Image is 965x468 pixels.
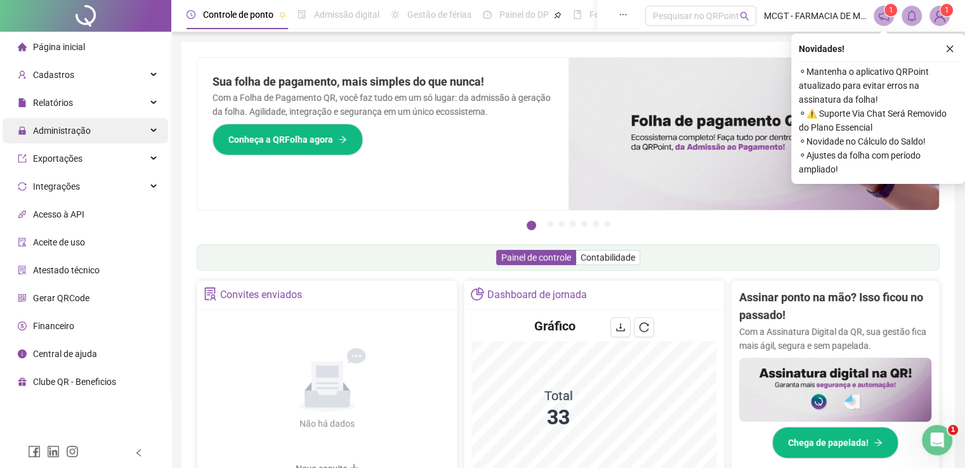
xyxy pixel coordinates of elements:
[213,73,553,91] h2: Sua folha de pagamento, mais simples do que nunca!
[483,10,492,19] span: dashboard
[33,293,89,303] span: Gerar QRCode
[33,237,85,247] span: Aceite de uso
[66,445,79,458] span: instagram
[581,221,588,227] button: 5
[228,133,333,146] span: Conheça a QRFolha agora
[581,252,635,263] span: Contabilidade
[568,58,940,210] img: banner%2F8d14a306-6205-4263-8e5b-06e9a85ad873.png
[18,266,27,275] span: solution
[18,98,27,107] span: file
[135,448,143,457] span: left
[220,284,302,306] div: Convites enviados
[18,126,27,135] span: lock
[570,221,576,227] button: 4
[799,148,957,176] span: ⚬ Ajustes da folha com período ampliado!
[187,10,195,19] span: clock-circle
[615,322,626,332] span: download
[593,221,599,227] button: 6
[213,124,363,155] button: Conheça a QRFolha agora
[799,107,957,134] span: ⚬ ⚠️ Suporte Via Chat Será Removido do Plano Essencial
[501,252,571,263] span: Painel de controle
[203,10,273,20] span: Controle de ponto
[33,321,74,331] span: Financeiro
[33,377,116,387] span: Clube QR - Beneficios
[945,6,949,15] span: 1
[18,182,27,191] span: sync
[47,445,60,458] span: linkedin
[499,10,549,20] span: Painel do DP
[204,287,217,301] span: solution
[18,238,27,247] span: audit
[948,425,958,435] span: 1
[558,221,565,227] button: 3
[338,135,347,144] span: arrow-right
[33,153,82,164] span: Exportações
[213,91,553,119] p: Com a Folha de Pagamento QR, você faz tudo em um só lugar: da admissão à geração da folha. Agilid...
[589,10,671,20] span: Folha de pagamento
[33,70,74,80] span: Cadastros
[279,11,286,19] span: pushpin
[799,134,957,148] span: ⚬ Novidade no Cálculo do Saldo!
[764,9,866,23] span: MCGT - FARMACIA DE MANIPULAÇÃO LTDA
[739,325,931,353] p: Com a Assinatura Digital da QR, sua gestão fica mais ágil, segura e sem papelada.
[18,377,27,386] span: gift
[33,265,100,275] span: Atestado técnico
[799,65,957,107] span: ⚬ Mantenha o aplicativo QRPoint atualizado para evitar erros na assinatura da folha!
[33,209,84,219] span: Acesso à API
[906,10,917,22] span: bell
[547,221,553,227] button: 2
[33,98,73,108] span: Relatórios
[739,289,931,325] h2: Assinar ponto na mão? Isso ficou no passado!
[639,322,649,332] span: reload
[28,445,41,458] span: facebook
[619,10,627,19] span: ellipsis
[604,221,610,227] button: 7
[930,6,949,25] img: 3345
[269,417,386,431] div: Não há dados
[740,11,749,21] span: search
[33,181,80,192] span: Integrações
[788,436,869,450] span: Chega de papelada!
[874,438,883,447] span: arrow-right
[527,221,536,230] button: 1
[534,317,575,335] h4: Gráfico
[18,70,27,79] span: user-add
[18,42,27,51] span: home
[391,10,400,19] span: sun
[18,154,27,163] span: export
[940,4,953,16] sup: Atualize o seu contato no menu Meus Dados
[18,349,27,358] span: info-circle
[878,10,890,22] span: notification
[884,4,897,16] sup: 1
[573,10,582,19] span: book
[407,10,471,20] span: Gestão de férias
[889,6,893,15] span: 1
[18,294,27,302] span: qrcode
[739,358,931,422] img: banner%2F02c71560-61a6-44d4-94b9-c8ab97240462.png
[314,10,379,20] span: Admissão digital
[487,284,587,306] div: Dashboard de jornada
[18,210,27,219] span: api
[799,42,844,56] span: Novidades !
[33,42,85,52] span: Página inicial
[33,126,91,136] span: Administração
[554,11,561,19] span: pushpin
[922,425,952,455] iframe: Intercom live chat
[298,10,306,19] span: file-done
[471,287,484,301] span: pie-chart
[772,427,898,458] button: Chega de papelada!
[18,322,27,330] span: dollar
[945,44,954,53] span: close
[33,349,97,359] span: Central de ajuda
